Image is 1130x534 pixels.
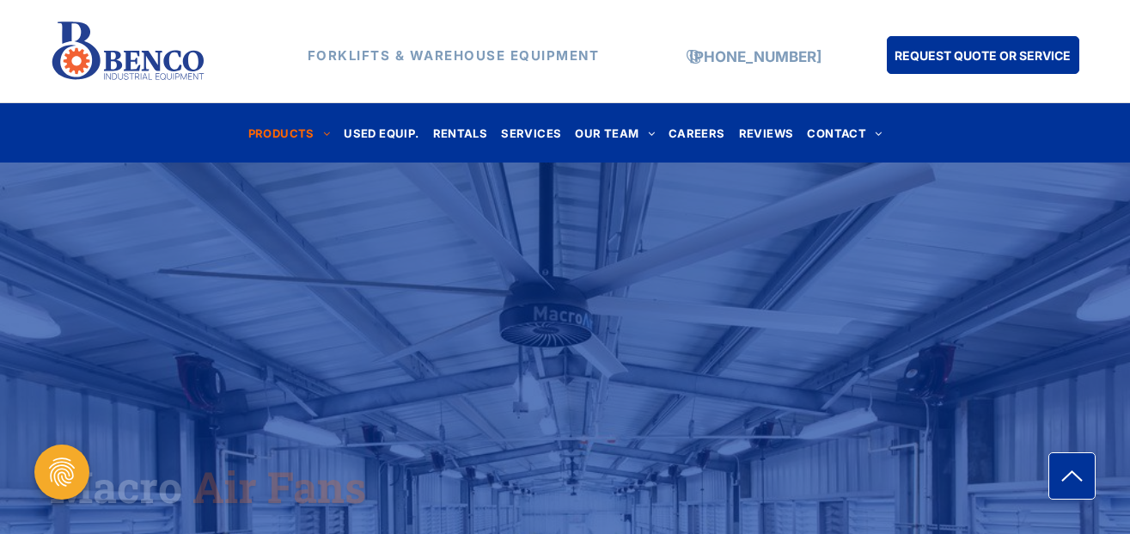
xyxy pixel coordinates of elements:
[426,121,495,144] a: RENTALS
[887,36,1079,74] a: REQUEST QUOTE OR SERVICE
[732,121,801,144] a: REVIEWS
[800,121,889,144] a: CONTACT
[494,121,568,144] a: SERVICES
[192,458,366,515] span: Air Fans
[895,40,1071,71] span: REQUEST QUOTE OR SERVICE
[662,121,732,144] a: CAREERS
[241,121,338,144] a: PRODUCTS
[308,47,600,64] strong: FORKLIFTS & WAREHOUSE EQUIPMENT
[337,121,425,144] a: USED EQUIP.
[50,458,182,515] span: Macro
[568,121,662,144] a: OUR TEAM
[689,48,822,65] a: [PHONE_NUMBER]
